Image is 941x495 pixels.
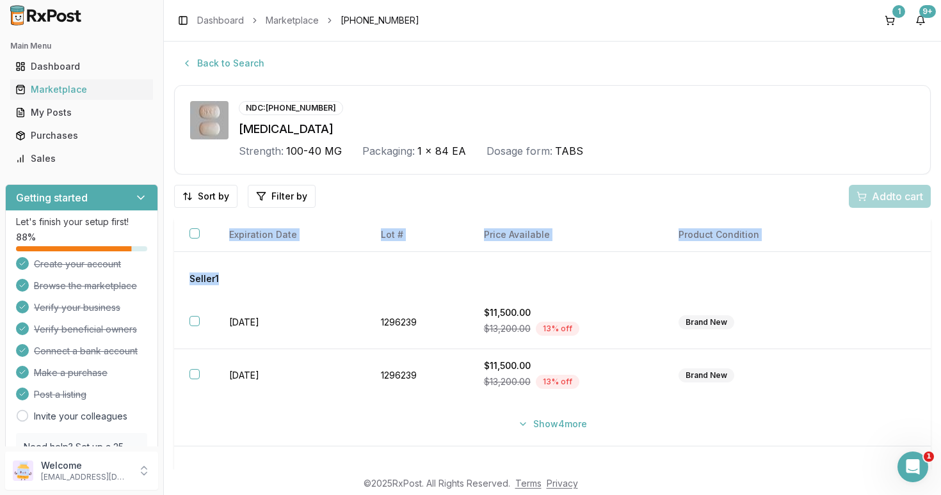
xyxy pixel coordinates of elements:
td: [DATE] [214,349,366,402]
span: 88 % [16,231,36,244]
div: My Posts [15,106,148,119]
span: Connect a bank account [34,345,138,357]
p: [EMAIL_ADDRESS][DOMAIN_NAME] [41,472,130,482]
iframe: Intercom live chat [897,452,928,482]
div: Brand New [679,368,734,382]
div: Dosage form: [487,143,552,159]
img: User avatar [13,460,33,481]
a: Invite your colleagues [34,410,127,423]
a: Purchases [10,124,153,147]
button: Back to Search [174,52,272,75]
div: $11,500.00 [484,359,648,372]
button: My Posts [5,102,158,123]
div: NDC: [PHONE_NUMBER] [239,101,343,115]
span: Sort by [198,190,229,203]
span: Seller 2 [189,467,221,480]
a: Sales [10,147,153,170]
p: Welcome [41,459,130,472]
div: Brand New [679,315,734,329]
div: $11,500.00 [484,306,648,319]
span: [PHONE_NUMBER] [341,14,419,27]
button: Show4more [510,412,595,436]
a: Marketplace [10,78,153,101]
button: Sales [5,148,158,169]
div: 9+ [919,5,936,18]
th: Price Available [469,218,663,252]
p: Need help? Set up a 25 minute call with our team to set up. [24,441,140,479]
a: Dashboard [197,14,244,27]
span: 1 [924,452,934,462]
th: Expiration Date [214,218,366,252]
th: Lot # [366,218,468,252]
p: Let's finish your setup first! [16,216,147,228]
span: Browse the marketplace [34,279,137,292]
div: Dashboard [15,60,148,73]
button: Marketplace [5,79,158,100]
a: Dashboard [10,55,153,78]
a: My Posts [10,101,153,124]
span: $13,200.00 [484,322,531,335]
span: Post a listing [34,388,86,401]
nav: breadcrumb [197,14,419,27]
a: Terms [515,478,542,489]
a: Marketplace [266,14,319,27]
div: Marketplace [15,83,148,96]
span: Create your account [34,258,121,271]
th: Product Condition [663,218,835,252]
span: Verify your business [34,301,120,314]
div: 1 [892,5,905,18]
td: 1296239 [366,296,468,349]
span: Filter by [271,190,307,203]
h2: Main Menu [10,41,153,51]
span: Make a purchase [34,366,108,379]
div: Packaging: [362,143,415,159]
div: Purchases [15,129,148,142]
button: Filter by [248,185,316,208]
div: Strength: [239,143,284,159]
img: Mavyret 100-40 MG TABS [190,101,229,139]
td: 1296239 [366,349,468,402]
div: 13 % off [536,322,579,336]
button: Sort by [174,185,237,208]
span: TABS [555,143,583,159]
img: RxPost Logo [5,5,87,26]
span: Verify beneficial owners [34,323,137,336]
button: Dashboard [5,56,158,77]
div: 13 % off [536,375,579,389]
div: Sales [15,152,148,165]
span: Seller 1 [189,272,219,285]
button: 1 [880,10,900,31]
h3: Getting started [16,190,88,205]
td: [DATE] [214,296,366,349]
span: $13,200.00 [484,375,531,388]
a: Privacy [547,478,578,489]
button: 9+ [910,10,931,31]
span: 100-40 MG [286,143,342,159]
div: [MEDICAL_DATA] [239,120,915,138]
span: 1 x 84 EA [417,143,466,159]
button: Purchases [5,125,158,146]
